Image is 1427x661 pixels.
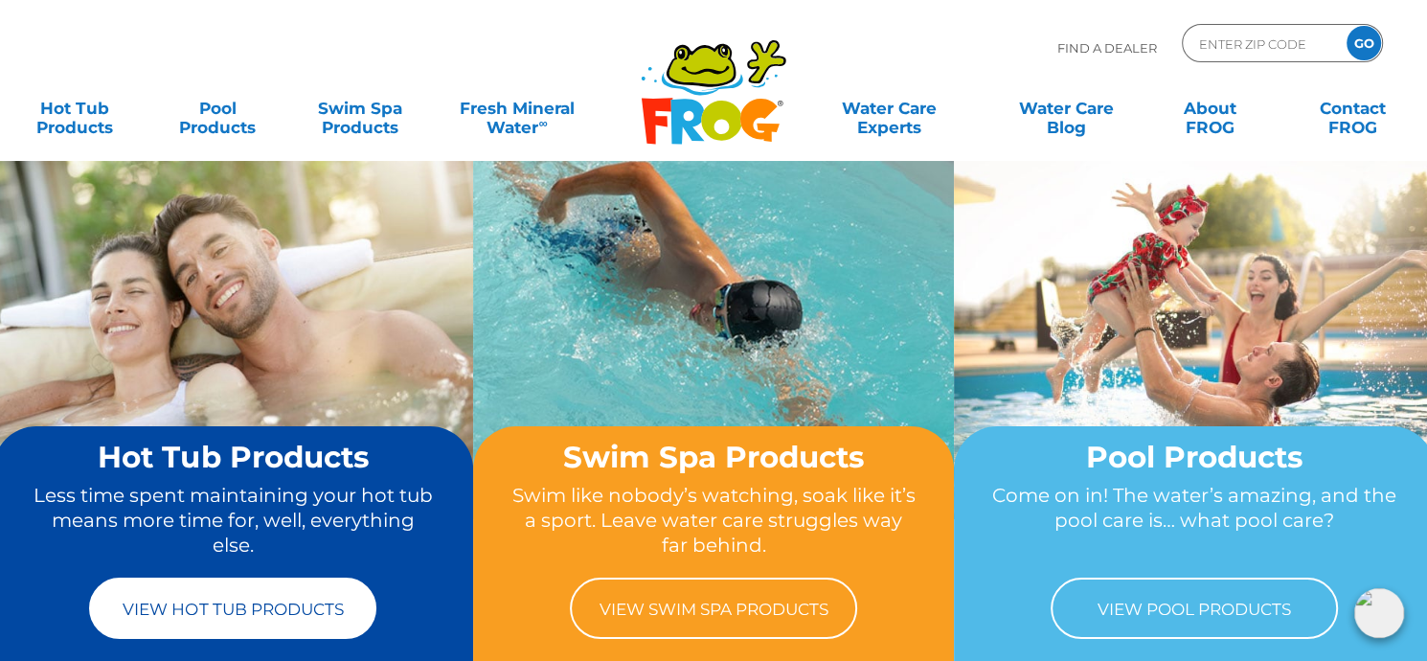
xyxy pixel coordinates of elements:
[1154,89,1265,127] a: AboutFROG
[1197,30,1326,57] input: Zip Code Form
[1347,26,1381,60] input: GO
[1057,24,1157,72] p: Find A Dealer
[510,483,917,558] p: Swim like nobody’s watching, soak like it’s a sport. Leave water care struggles way far behind.
[799,89,980,127] a: Water CareExperts
[990,441,1398,473] h2: Pool Products
[447,89,586,127] a: Fresh MineralWater∞
[990,483,1398,558] p: Come on in! The water’s amazing, and the pool care is… what pool care?
[538,116,547,130] sup: ∞
[1051,578,1338,639] a: View Pool Products
[570,578,857,639] a: View Swim Spa Products
[1354,588,1404,638] img: openIcon
[1297,89,1408,127] a: ContactFROG
[510,441,917,473] h2: Swim Spa Products
[1011,89,1122,127] a: Water CareBlog
[162,89,273,127] a: PoolProducts
[305,89,416,127] a: Swim SpaProducts
[30,441,438,473] h2: Hot Tub Products
[30,483,438,558] p: Less time spent maintaining your hot tub means more time for, well, everything else.
[19,89,130,127] a: Hot TubProducts
[89,578,376,639] a: View Hot Tub Products
[473,160,954,519] img: home-banner-swim-spa-short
